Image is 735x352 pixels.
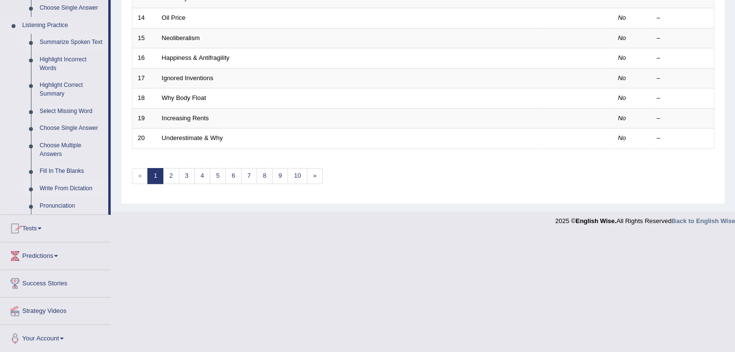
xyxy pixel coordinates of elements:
[0,270,111,294] a: Success Stories
[307,168,323,184] a: »
[0,325,111,349] a: Your Account
[288,168,307,184] a: 10
[272,168,288,184] a: 9
[618,14,626,21] em: No
[162,34,200,42] a: Neoliberalism
[35,163,108,180] a: Fill In The Blanks
[35,51,108,77] a: Highlight Incorrect Words
[162,114,209,122] a: Increasing Rents
[132,48,157,69] td: 16
[132,168,148,184] span: «
[576,217,616,225] strong: English Wise.
[257,168,273,184] a: 8
[132,8,157,28] td: 14
[132,28,157,48] td: 15
[0,297,111,322] a: Strategy Videos
[657,74,709,83] div: –
[35,34,108,51] a: Summarize Spoken Text
[657,34,709,43] div: –
[18,17,108,34] a: Listening Practice
[657,114,709,123] div: –
[657,54,709,63] div: –
[35,180,108,197] a: Write From Dictation
[618,54,626,61] em: No
[35,103,108,120] a: Select Missing Word
[162,134,223,141] a: Underestimate & Why
[132,108,157,128] td: 19
[0,242,111,267] a: Predictions
[672,217,735,225] a: Back to English Wise
[618,134,626,141] em: No
[0,215,111,239] a: Tests
[132,68,157,88] td: 17
[179,168,195,184] a: 3
[132,128,157,149] td: 20
[35,120,108,137] a: Choose Single Answer
[162,94,206,101] a: Why Body Float
[210,168,226,184] a: 5
[618,34,626,42] em: No
[162,54,230,61] a: Happiness & Antifragility
[657,94,709,103] div: –
[162,74,214,82] a: Ignored Inventions
[618,94,626,101] em: No
[35,77,108,102] a: Highlight Correct Summary
[35,137,108,163] a: Choose Multiple Answers
[162,14,186,21] a: Oil Price
[657,134,709,143] div: –
[241,168,257,184] a: 7
[657,14,709,23] div: –
[163,168,179,184] a: 2
[618,114,626,122] em: No
[225,168,241,184] a: 6
[555,211,735,225] div: 2025 © All Rights Reserved
[618,74,626,82] em: No
[194,168,210,184] a: 4
[147,168,163,184] a: 1
[35,197,108,215] a: Pronunciation
[132,88,157,109] td: 18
